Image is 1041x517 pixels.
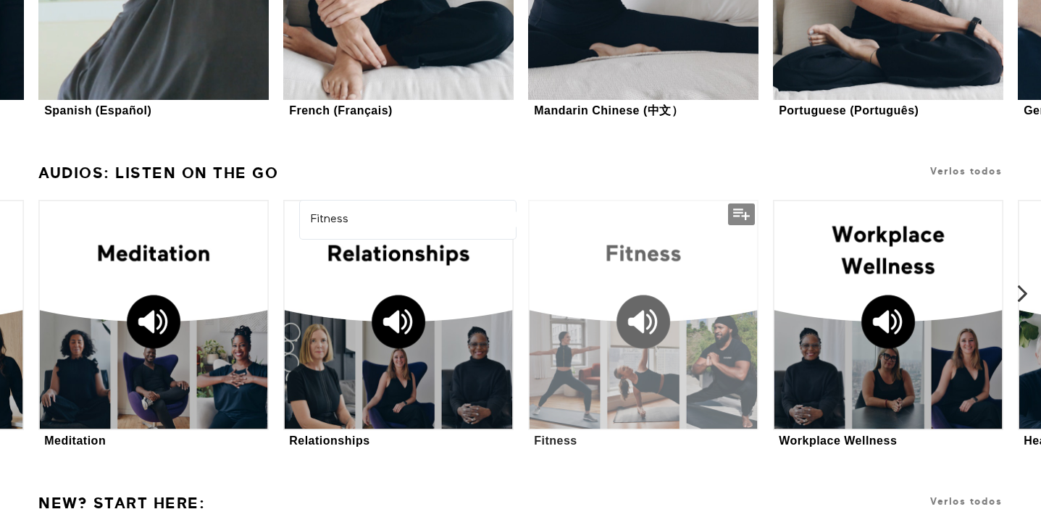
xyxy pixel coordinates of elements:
[44,104,151,117] div: Spanish (Español)
[289,104,393,117] div: French (Français)
[528,200,758,450] a: FitnessFitness
[38,200,269,450] a: MeditationMeditation
[283,200,514,450] a: RelationshipsRelationships
[773,200,1003,450] a: Workplace WellnessWorkplace Wellness
[311,214,348,225] strong: Fitness
[38,158,278,188] a: Audios: Listen On the Go
[44,434,106,447] div: Meditation
[930,496,1002,507] a: Verlos todos
[930,166,1002,177] a: Verlos todos
[534,104,683,117] div: Mandarin Chinese (中文）
[779,434,897,447] div: Workplace Wellness
[728,203,755,225] button: Agregar a mi lista
[779,104,919,117] div: Portuguese (Português)
[534,434,577,447] div: Fitness
[289,434,369,447] div: Relationships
